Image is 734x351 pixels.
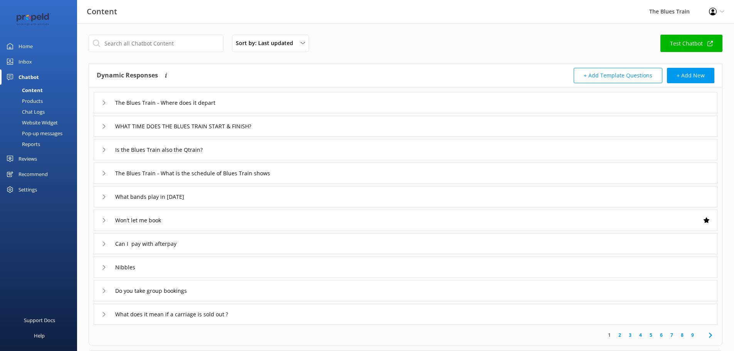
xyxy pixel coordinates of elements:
a: 3 [625,331,635,339]
div: Products [5,96,43,106]
input: Search all Chatbot Content [89,35,223,52]
h4: Dynamic Responses [97,68,158,83]
div: Recommend [18,166,48,182]
div: Reports [5,139,40,149]
a: 6 [656,331,667,339]
div: Help [34,328,45,343]
div: Settings [18,182,37,197]
a: Content [5,85,77,96]
img: 12-1677471078.png [12,13,56,26]
div: Website Widget [5,117,58,128]
div: Content [5,85,43,96]
a: Website Widget [5,117,77,128]
div: Chatbot [18,69,39,85]
div: Inbox [18,54,32,69]
a: Test Chatbot [660,35,722,52]
a: 4 [635,331,646,339]
div: Home [18,39,33,54]
a: 8 [677,331,687,339]
a: 2 [615,331,625,339]
div: Chat Logs [5,106,45,117]
h3: Content [87,5,117,18]
a: 7 [667,331,677,339]
span: Sort by: Last updated [236,39,298,47]
div: Reviews [18,151,37,166]
div: Pop-up messages [5,128,62,139]
a: Reports [5,139,77,149]
button: + Add New [667,68,714,83]
a: 1 [604,331,615,339]
div: Support Docs [24,312,55,328]
a: Products [5,96,77,106]
a: 9 [687,331,698,339]
button: + Add Template Questions [574,68,662,83]
a: Chat Logs [5,106,77,117]
a: 5 [646,331,656,339]
a: Pop-up messages [5,128,77,139]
